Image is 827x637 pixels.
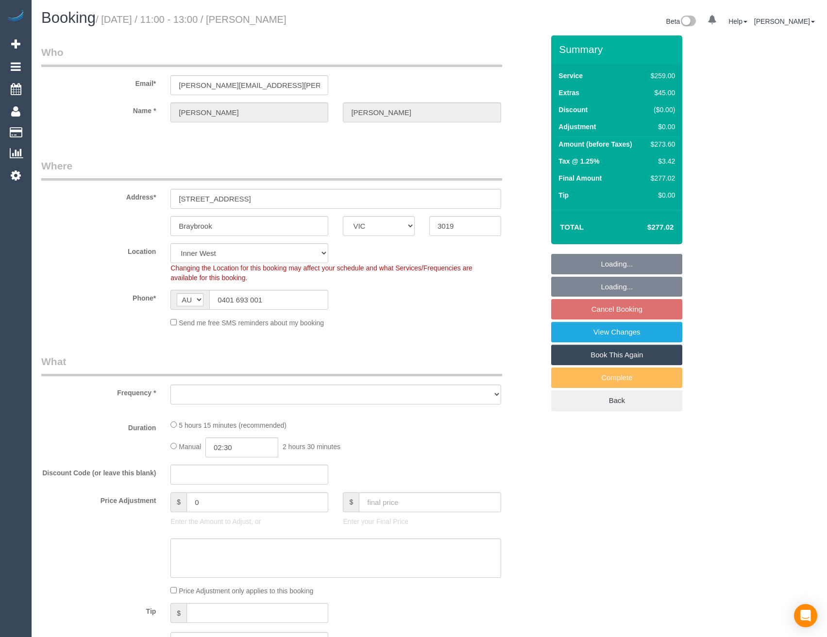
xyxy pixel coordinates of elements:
[551,322,682,342] a: View Changes
[170,517,328,526] p: Enter the Amount to Adjust, or
[41,9,96,26] span: Booking
[343,492,359,512] span: $
[343,517,501,526] p: Enter your Final Price
[34,243,163,256] label: Location
[34,75,163,88] label: Email*
[34,385,163,398] label: Frequency *
[558,88,579,98] label: Extras
[558,173,602,183] label: Final Amount
[359,492,501,512] input: final price
[551,345,682,365] a: Book This Again
[170,75,328,95] input: Email*
[283,443,340,451] span: 2 hours 30 minutes
[794,604,817,627] div: Open Intercom Messenger
[429,216,501,236] input: Post Code*
[558,122,596,132] label: Adjustment
[559,44,677,55] h3: Summary
[6,10,25,23] img: Automaid Logo
[179,443,201,451] span: Manual
[647,88,675,98] div: $45.00
[343,102,501,122] input: Last Name*
[170,216,328,236] input: Suburb*
[41,354,502,376] legend: What
[209,290,328,310] input: Phone*
[728,17,747,25] a: Help
[647,71,675,81] div: $259.00
[179,319,324,327] span: Send me free SMS reminders about my booking
[34,102,163,116] label: Name *
[647,190,675,200] div: $0.00
[170,492,186,512] span: $
[647,105,675,115] div: ($0.00)
[558,190,569,200] label: Tip
[41,45,502,67] legend: Who
[558,71,583,81] label: Service
[647,156,675,166] div: $3.42
[170,264,473,282] span: Changing the Location for this booking may affect your schedule and what Services/Frequencies are...
[34,603,163,616] label: Tip
[41,159,502,181] legend: Where
[558,139,632,149] label: Amount (before Taxes)
[680,16,696,28] img: New interface
[179,587,313,595] span: Price Adjustment only applies to this booking
[560,223,584,231] strong: Total
[647,139,675,149] div: $273.60
[647,122,675,132] div: $0.00
[170,102,328,122] input: First Name*
[551,390,682,411] a: Back
[558,156,599,166] label: Tax @ 1.25%
[34,189,163,202] label: Address*
[34,290,163,303] label: Phone*
[34,419,163,433] label: Duration
[96,14,287,25] small: / [DATE] / 11:00 - 13:00 / [PERSON_NAME]
[179,421,287,429] span: 5 hours 15 minutes (recommended)
[754,17,815,25] a: [PERSON_NAME]
[666,17,696,25] a: Beta
[558,105,588,115] label: Discount
[647,173,675,183] div: $277.02
[170,603,186,623] span: $
[34,465,163,478] label: Discount Code (or leave this blank)
[618,223,674,232] h4: $277.02
[34,492,163,505] label: Price Adjustment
